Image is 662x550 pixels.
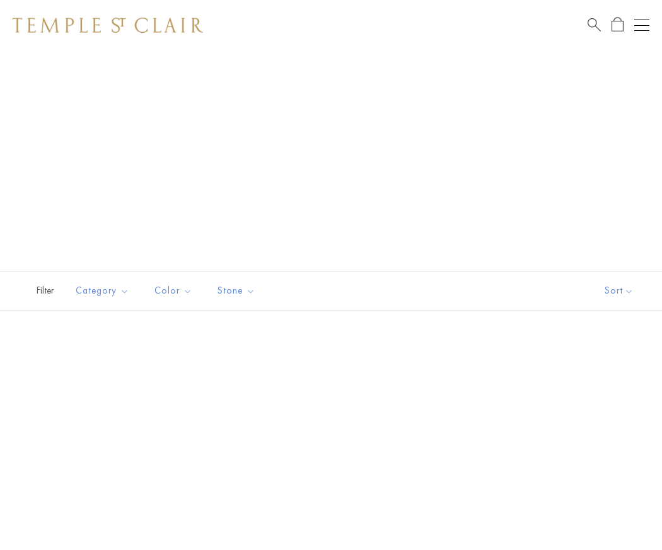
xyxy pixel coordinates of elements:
span: Stone [211,283,265,299]
span: Color [148,283,202,299]
a: Search [588,17,601,33]
img: Temple St. Clair [13,18,203,33]
button: Color [145,277,202,305]
span: Category [69,283,139,299]
button: Stone [208,277,265,305]
button: Show sort by [576,272,662,310]
a: Open Shopping Bag [612,17,624,33]
button: Open navigation [634,18,649,33]
button: Category [66,277,139,305]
